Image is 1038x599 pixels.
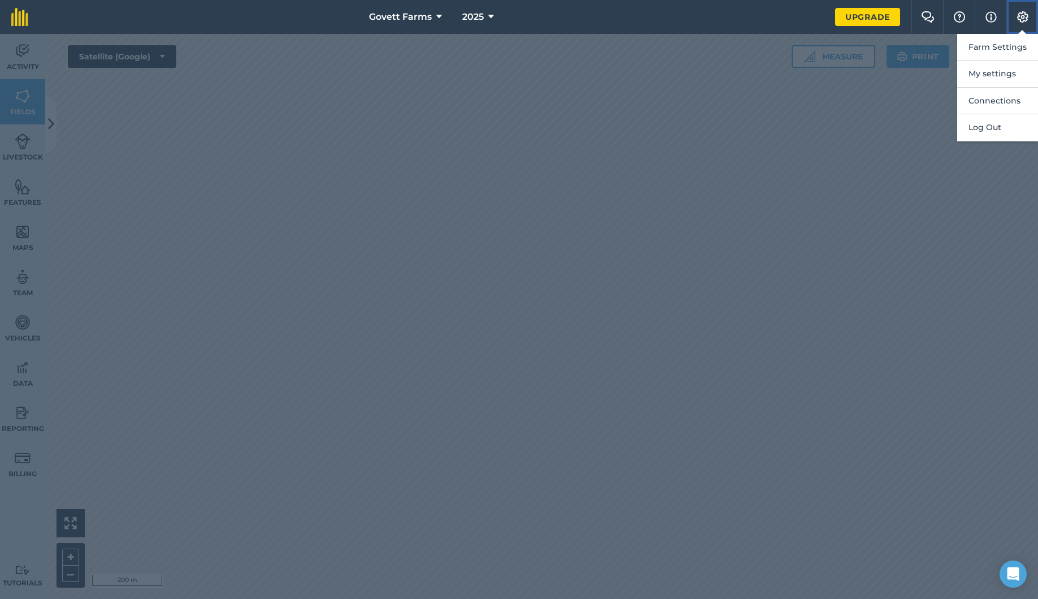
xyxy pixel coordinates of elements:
a: Upgrade [835,8,900,26]
img: fieldmargin Logo [11,8,28,26]
img: A question mark icon [953,11,966,23]
button: Log Out [957,114,1038,141]
img: Two speech bubbles overlapping with the left bubble in the forefront [921,11,935,23]
span: 2025 [462,10,484,24]
button: My settings [957,61,1038,87]
img: svg+xml;base64,PHN2ZyB4bWxucz0iaHR0cDovL3d3dy53My5vcmcvMjAwMC9zdmciIHdpZHRoPSIxNyIgaGVpZ2h0PSIxNy... [985,10,997,24]
img: A cog icon [1016,11,1030,23]
button: Connections [957,88,1038,114]
button: Farm Settings [957,34,1038,61]
div: Open Intercom Messenger [1000,561,1027,588]
span: Govett Farms [369,10,432,24]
